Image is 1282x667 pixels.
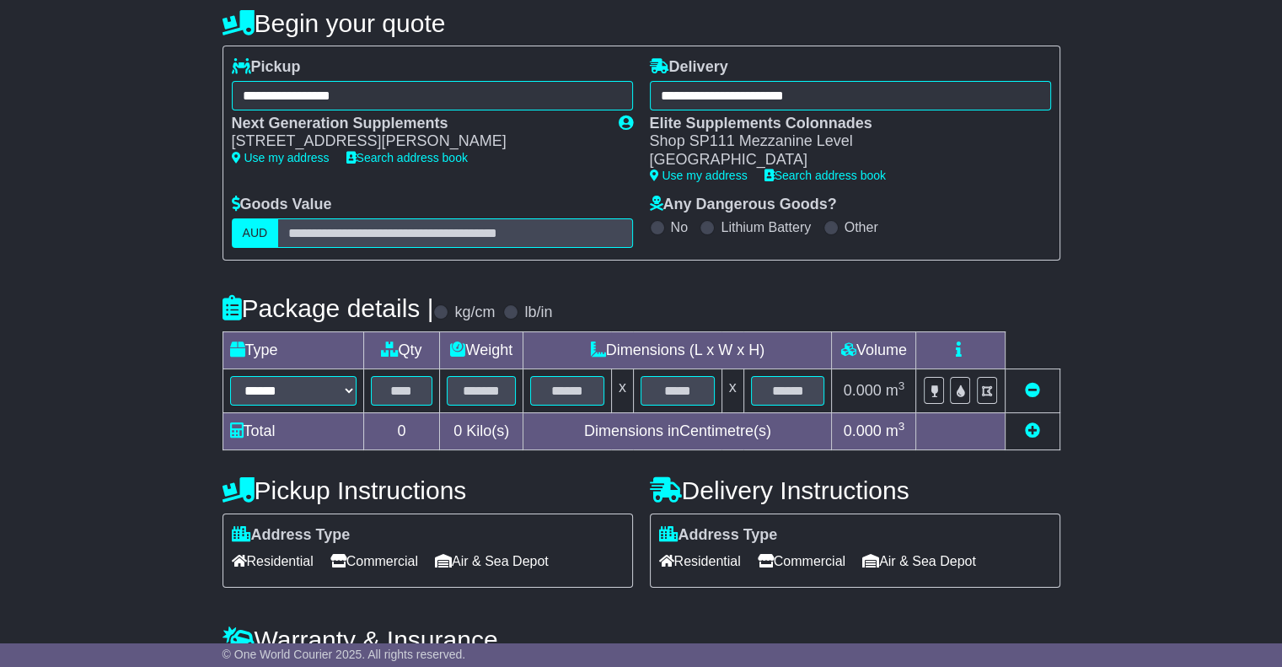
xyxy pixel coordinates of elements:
div: Elite Supplements Colonnades [650,115,1034,133]
td: Type [223,331,363,368]
sup: 3 [898,379,905,392]
td: Volume [832,331,916,368]
label: Lithium Battery [721,219,811,235]
label: Any Dangerous Goods? [650,196,837,214]
td: Weight [440,331,523,368]
a: Add new item [1025,422,1040,439]
h4: Warranty & Insurance [223,626,1060,654]
label: Address Type [659,526,778,545]
span: Commercial [330,548,418,574]
span: © One World Courier 2025. All rights reserved. [223,648,466,661]
td: Qty [363,331,440,368]
label: Address Type [232,526,351,545]
label: Delivery [650,58,728,77]
a: Remove this item [1025,382,1040,399]
div: [STREET_ADDRESS][PERSON_NAME] [232,132,602,151]
label: Pickup [232,58,301,77]
td: 0 [363,412,440,449]
td: x [721,368,743,412]
label: lb/in [524,304,552,322]
a: Search address book [764,169,886,182]
span: Commercial [758,548,845,574]
span: Residential [659,548,741,574]
label: No [671,219,688,235]
td: Total [223,412,363,449]
h4: Begin your quote [223,9,1060,37]
span: m [886,382,905,399]
sup: 3 [898,420,905,433]
h4: Delivery Instructions [650,476,1060,504]
label: AUD [232,218,279,248]
a: Use my address [232,151,330,164]
td: Dimensions (L x W x H) [523,331,832,368]
label: Goods Value [232,196,332,214]
div: [GEOGRAPHIC_DATA] [650,151,1034,169]
div: Next Generation Supplements [232,115,602,133]
span: Air & Sea Depot [862,548,976,574]
td: Kilo(s) [440,412,523,449]
h4: Package details | [223,294,434,322]
label: kg/cm [454,304,495,322]
div: Shop SP111 Mezzanine Level [650,132,1034,151]
a: Search address book [346,151,468,164]
span: Air & Sea Depot [435,548,549,574]
span: 0.000 [844,382,882,399]
span: Residential [232,548,314,574]
td: Dimensions in Centimetre(s) [523,412,832,449]
span: 0 [453,422,462,439]
span: m [886,422,905,439]
h4: Pickup Instructions [223,476,633,504]
span: 0.000 [844,422,882,439]
label: Other [845,219,878,235]
a: Use my address [650,169,748,182]
td: x [611,368,633,412]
